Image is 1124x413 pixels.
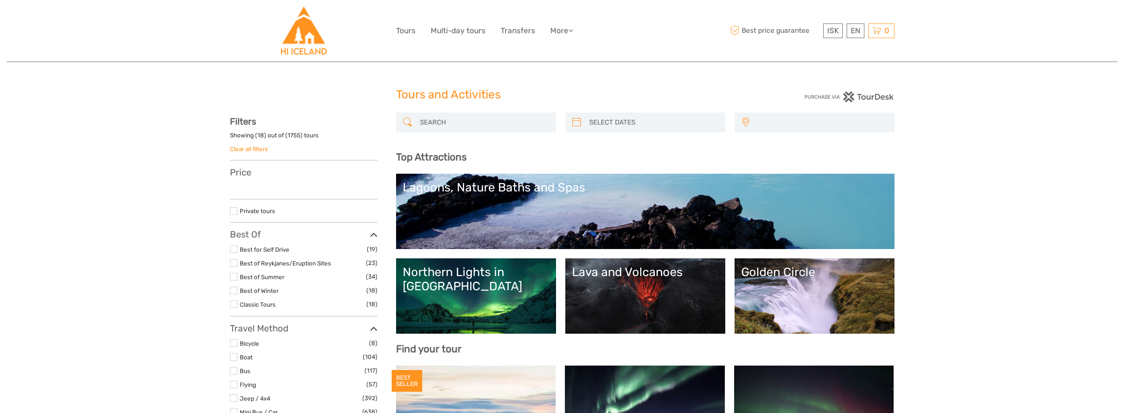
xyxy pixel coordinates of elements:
span: (18) [366,299,377,309]
div: EN [847,23,864,38]
h3: Travel Method [230,323,377,334]
span: (57) [366,379,377,390]
a: More [550,24,573,37]
div: Northern Lights in [GEOGRAPHIC_DATA] [403,265,549,294]
span: ISK [827,26,839,35]
a: Clear all filters [230,145,268,152]
span: (18) [366,285,377,296]
a: Best of Reykjanes/Eruption Sites [240,260,331,267]
div: Lagoons, Nature Baths and Spas [403,180,888,195]
a: Boat [240,354,253,361]
a: Lagoons, Nature Baths and Spas [403,180,888,242]
h3: Price [230,167,377,178]
span: (117) [365,366,377,376]
div: Showing ( ) out of ( ) tours [230,131,377,145]
strong: Filters [230,116,256,127]
a: Golden Circle [741,265,888,327]
h3: Best Of [230,229,377,240]
span: (23) [366,258,377,268]
span: (104) [363,352,377,362]
a: Multi-day tours [431,24,486,37]
b: Find your tour [396,343,462,355]
span: (392) [362,393,377,403]
a: Flying [240,381,256,388]
a: Classic Tours [240,301,276,308]
a: Jeep / 4x4 [240,395,270,402]
label: 18 [257,131,264,140]
a: Lava and Volcanoes [572,265,719,327]
span: (19) [367,244,377,254]
span: 0 [883,26,891,35]
a: Best for Self Drive [240,246,289,253]
input: SEARCH [416,115,552,130]
a: Transfers [501,24,535,37]
a: Bus [240,367,250,374]
a: Best of Summer [240,273,284,281]
a: Best of Winter [240,287,279,294]
a: Northern Lights in [GEOGRAPHIC_DATA] [403,265,549,327]
span: Best price guarantee [728,23,821,38]
img: PurchaseViaTourDesk.png [804,91,894,102]
span: (34) [366,272,377,282]
div: BEST SELLER [392,370,422,392]
a: Private tours [240,207,275,214]
span: (8) [369,338,377,348]
b: Top Attractions [396,151,467,163]
input: SELECT DATES [586,115,721,130]
h1: Tours and Activities [396,88,728,102]
a: Bicycle [240,340,259,347]
img: Hostelling International [280,7,328,55]
label: 1755 [288,131,300,140]
div: Lava and Volcanoes [572,265,719,279]
div: Golden Circle [741,265,888,279]
a: Tours [396,24,416,37]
